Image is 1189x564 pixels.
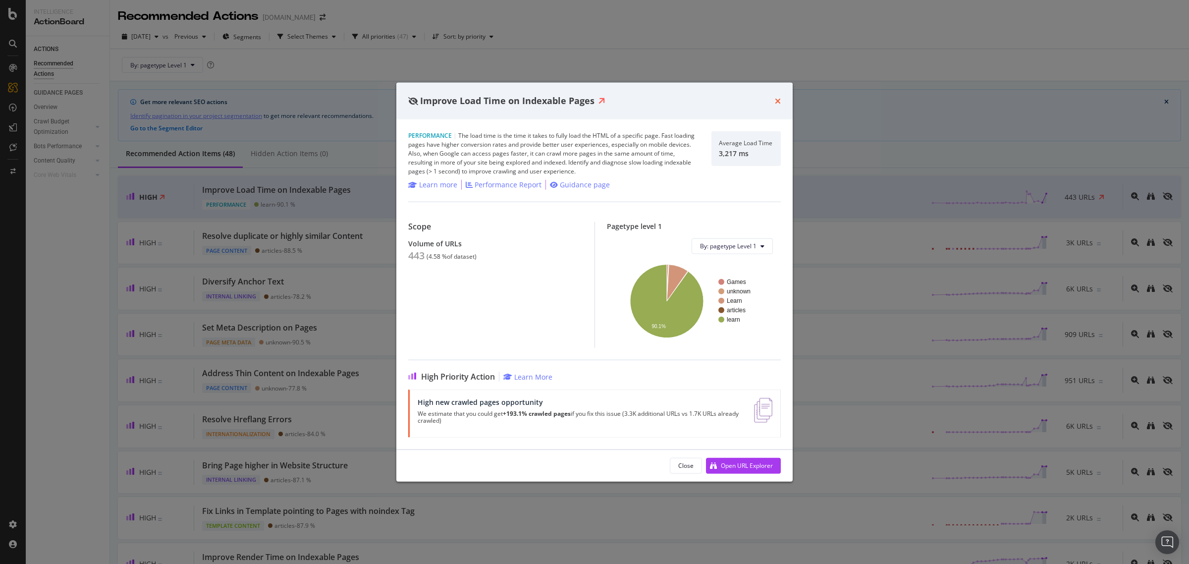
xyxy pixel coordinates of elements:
[615,262,773,339] svg: A chart.
[560,179,610,189] div: Guidance page
[408,179,457,189] a: Learn more
[727,279,746,285] text: Games
[419,179,457,189] div: Learn more
[453,131,457,139] span: |
[721,461,773,470] div: Open URL Explorer
[727,316,740,323] text: learn
[466,179,541,189] a: Performance Report
[692,238,773,254] button: By: pagetype Level 1
[1155,530,1179,554] div: Open Intercom Messenger
[418,410,742,424] p: We estimate that you could get if you fix this issue (3.3K additional URLs vs 1.7K URLs already c...
[427,253,477,260] div: ( 4.58 % of dataset )
[719,149,772,157] div: 3,217 ms
[651,324,665,329] text: 90.1%
[550,179,610,189] a: Guidance page
[503,409,571,417] strong: +193.1% crawled pages
[775,95,781,108] div: times
[514,372,552,381] div: Learn More
[421,372,495,381] span: High Priority Action
[727,307,746,314] text: articles
[678,461,694,470] div: Close
[408,131,452,139] span: Performance
[700,242,757,250] span: By: pagetype Level 1
[396,83,793,482] div: modal
[408,222,583,231] div: Scope
[727,297,742,304] text: Learn
[670,457,702,473] button: Close
[607,222,781,230] div: Pagetype level 1
[408,97,418,105] div: eye-slash
[706,457,781,473] button: Open URL Explorer
[418,397,742,406] div: High new crawled pages opportunity
[719,139,772,146] div: Average Load Time
[408,249,425,261] div: 443
[408,239,583,247] div: Volume of URLs
[475,179,541,189] div: Performance Report
[503,372,552,381] a: Learn More
[727,288,751,295] text: unknown
[420,95,594,107] span: Improve Load Time on Indexable Pages
[754,397,772,422] img: e5DMFwAAAABJRU5ErkJggg==
[408,131,700,175] div: The load time is the time it takes to fully load the HTML of a specific page. Fast loading pages ...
